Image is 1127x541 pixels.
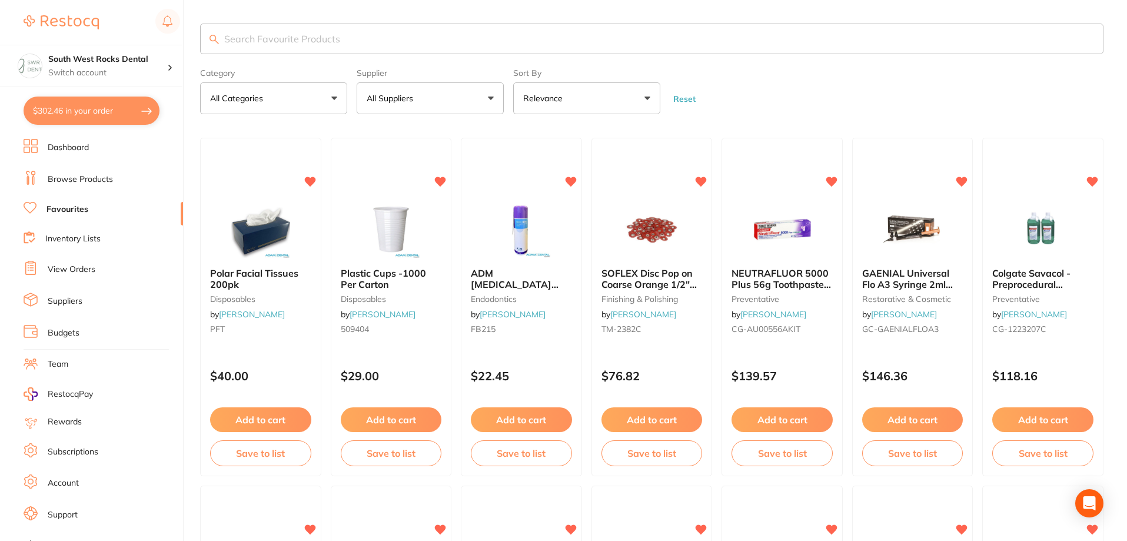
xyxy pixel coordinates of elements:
b: ADM Frostbite Cryogenic Tooth [471,268,572,290]
p: All Categories [210,92,268,104]
p: $146.36 [862,369,963,383]
button: Add to cart [732,407,833,432]
b: GAENIAL Universal Flo A3 Syringe 2ml Dispenser Tipsx20 [862,268,963,290]
span: TM-2382C [601,324,641,334]
span: CG-AU00556AKIT [732,324,800,334]
a: Restocq Logo [24,9,99,36]
span: Plastic Cups -1000 Per Carton [341,267,426,290]
button: Reset [670,94,699,104]
img: South West Rocks Dental [18,54,42,78]
a: Browse Products [48,174,113,185]
a: Suppliers [48,296,82,307]
a: Rewards [48,416,82,428]
button: Add to cart [210,407,311,432]
span: 509404 [341,324,369,334]
b: NEUTRAFLUOR 5000 Plus 56g Toothpaste Box 12 with Labels [732,268,833,290]
a: [PERSON_NAME] [480,309,546,320]
span: CG-1223207C [992,324,1046,334]
input: Search Favourite Products [200,24,1103,54]
a: Subscriptions [48,446,98,458]
a: Favourites [46,204,88,215]
a: Inventory Lists [45,233,101,245]
p: $29.00 [341,369,442,383]
button: Add to cart [601,407,703,432]
span: FB215 [471,324,496,334]
span: GAENIAL Universal Flo A3 Syringe 2ml Dispenser Tipsx20 [862,267,953,301]
a: [PERSON_NAME] [350,309,415,320]
span: by [341,309,415,320]
button: Save to list [601,440,703,466]
a: [PERSON_NAME] [1001,309,1067,320]
span: by [471,309,546,320]
b: Plastic Cups -1000 Per Carton [341,268,442,290]
p: $139.57 [732,369,833,383]
img: ADM Frostbite Cryogenic Tooth [483,200,560,258]
button: Save to list [732,440,833,466]
span: GC-GAENIALFLOA3 [862,324,939,334]
small: endodontics [471,294,572,304]
a: Team [48,359,68,370]
button: Add to cart [862,407,963,432]
img: RestocqPay [24,387,38,401]
a: Dashboard [48,142,89,154]
label: Category [200,68,347,78]
button: $302.46 in your order [24,97,159,125]
p: $76.82 [601,369,703,383]
button: Save to list [210,440,311,466]
button: Save to list [862,440,963,466]
small: preventative [992,294,1093,304]
button: All Categories [200,82,347,114]
b: Colgate Savacol - Preprocedural Chlorhexidine Antiseptic Mouth & Throat Rinse - 3L, 2-Pack [992,268,1093,290]
small: preventative [732,294,833,304]
span: RestocqPay [48,389,93,400]
small: disposables [341,294,442,304]
b: Polar Facial Tissues 200pk [210,268,311,290]
button: Add to cart [992,407,1093,432]
p: Relevance [523,92,567,104]
p: $22.45 [471,369,572,383]
a: View Orders [48,264,95,276]
img: SOFLEX Disc Pop on Coarse Orange 1/2" 12.7mm Pack of 85 [613,200,690,258]
p: All Suppliers [367,92,418,104]
small: finishing & polishing [601,294,703,304]
small: restorative & cosmetic [862,294,963,304]
p: $40.00 [210,369,311,383]
span: by [992,309,1067,320]
span: PFT [210,324,225,334]
button: Save to list [341,440,442,466]
span: SOFLEX Disc Pop on Coarse Orange 1/2" 12.7mm Pack of 85 [601,267,697,301]
h4: South West Rocks Dental [48,54,167,65]
a: Account [48,477,79,489]
span: by [601,309,676,320]
p: Switch account [48,67,167,79]
a: Support [48,509,78,521]
a: Budgets [48,327,79,339]
p: $118.16 [992,369,1093,383]
label: Supplier [357,68,504,78]
button: Add to cart [471,407,572,432]
img: Polar Facial Tissues 200pk [222,200,299,258]
div: Open Intercom Messenger [1075,489,1103,517]
a: [PERSON_NAME] [871,309,937,320]
a: RestocqPay [24,387,93,401]
a: [PERSON_NAME] [610,309,676,320]
span: Polar Facial Tissues 200pk [210,267,298,290]
span: by [210,309,285,320]
button: All Suppliers [357,82,504,114]
label: Sort By [513,68,660,78]
b: SOFLEX Disc Pop on Coarse Orange 1/2" 12.7mm Pack of 85 [601,268,703,290]
span: ADM [MEDICAL_DATA] Cryogenic Tooth [471,267,558,301]
a: [PERSON_NAME] [740,309,806,320]
button: Save to list [471,440,572,466]
img: Colgate Savacol - Preprocedural Chlorhexidine Antiseptic Mouth & Throat Rinse - 3L, 2-Pack [1005,200,1081,258]
img: NEUTRAFLUOR 5000 Plus 56g Toothpaste Box 12 with Labels [744,200,820,258]
img: GAENIAL Universal Flo A3 Syringe 2ml Dispenser Tipsx20 [875,200,951,258]
span: by [862,309,937,320]
button: Relevance [513,82,660,114]
img: Plastic Cups -1000 Per Carton [353,200,429,258]
img: Restocq Logo [24,15,99,29]
button: Add to cart [341,407,442,432]
button: Save to list [992,440,1093,466]
small: disposables [210,294,311,304]
span: NEUTRAFLUOR 5000 Plus 56g Toothpaste Box 12 with Labels [732,267,831,301]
